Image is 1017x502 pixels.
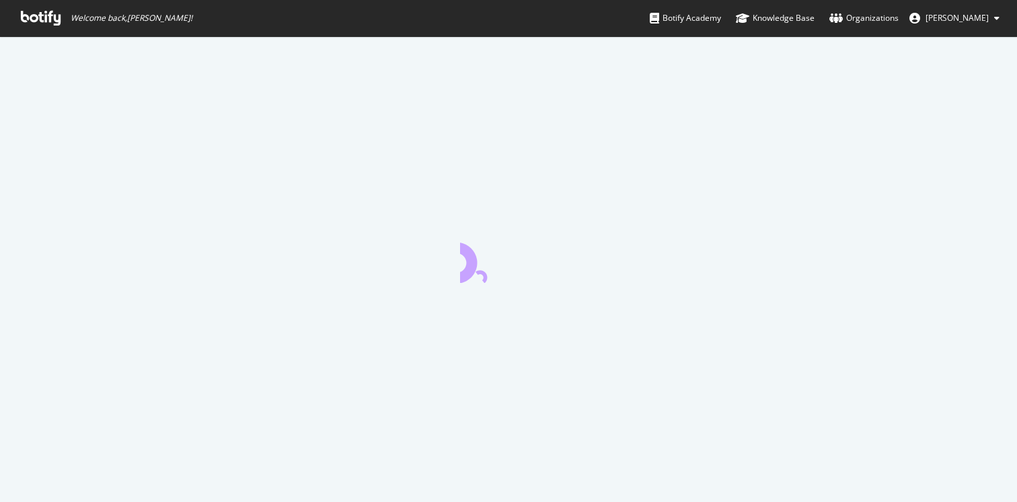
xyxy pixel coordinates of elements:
[650,11,721,25] div: Botify Academy
[926,12,989,24] span: Alexandre CRUZ
[736,11,815,25] div: Knowledge Base
[829,11,899,25] div: Organizations
[899,7,1010,29] button: [PERSON_NAME]
[460,235,557,283] div: animation
[71,13,192,24] span: Welcome back, [PERSON_NAME] !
